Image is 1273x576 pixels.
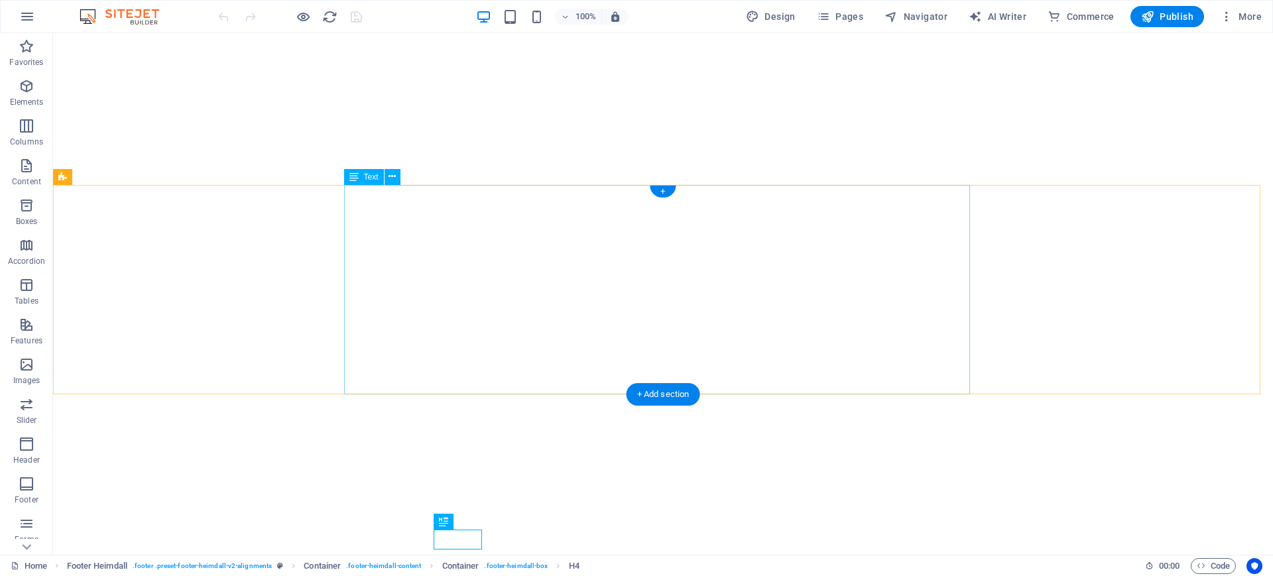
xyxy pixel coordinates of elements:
p: Accordion [8,256,45,266]
span: . footer .preset-footer-heimdall-v2-alignments [133,558,272,574]
button: AI Writer [963,6,1032,27]
button: reload [322,9,337,25]
p: Images [13,375,40,386]
span: Pages [817,10,863,23]
span: . footer-heimdall-box [484,558,548,574]
p: Columns [10,137,43,147]
p: Boxes [16,216,38,227]
img: Editor Logo [76,9,176,25]
p: Elements [10,97,44,107]
span: Text [364,173,379,181]
div: + Add section [627,383,700,406]
button: Navigator [879,6,953,27]
span: AI Writer [969,10,1026,23]
span: 00 00 [1159,558,1180,574]
span: . footer-heimdall-content [346,558,421,574]
div: Design (Ctrl+Alt+Y) [741,6,801,27]
button: Publish [1130,6,1204,27]
span: Click to select. Double-click to edit [304,558,341,574]
button: 100% [555,9,602,25]
span: Click to select. Double-click to edit [569,558,579,574]
span: Click to select. Double-click to edit [442,558,479,574]
p: Features [11,335,42,346]
button: Commerce [1042,6,1120,27]
span: Code [1197,558,1230,574]
p: Slider [17,415,37,426]
p: Footer [15,494,38,505]
p: Forms [15,534,38,545]
button: Pages [812,6,869,27]
i: On resize automatically adjust zoom level to fit chosen device. [609,11,621,23]
div: + [650,186,676,198]
button: Code [1191,558,1236,574]
h6: Session time [1145,558,1180,574]
h6: 100% [575,9,596,25]
span: More [1220,10,1262,23]
span: Commerce [1048,10,1115,23]
span: Design [746,10,796,23]
span: Navigator [884,10,947,23]
p: Favorites [9,57,43,68]
i: Reload page [322,9,337,25]
button: Click here to leave preview mode and continue editing [295,9,311,25]
nav: breadcrumb [67,558,579,574]
span: : [1168,561,1170,571]
i: This element is a customizable preset [277,562,283,569]
button: Design [741,6,801,27]
a: Click to cancel selection. Double-click to open Pages [11,558,47,574]
span: Publish [1141,10,1193,23]
p: Header [13,455,40,465]
p: Content [12,176,41,187]
span: Click to select. Double-click to edit [67,558,127,574]
button: More [1215,6,1267,27]
p: Tables [15,296,38,306]
button: Usercentrics [1246,558,1262,574]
